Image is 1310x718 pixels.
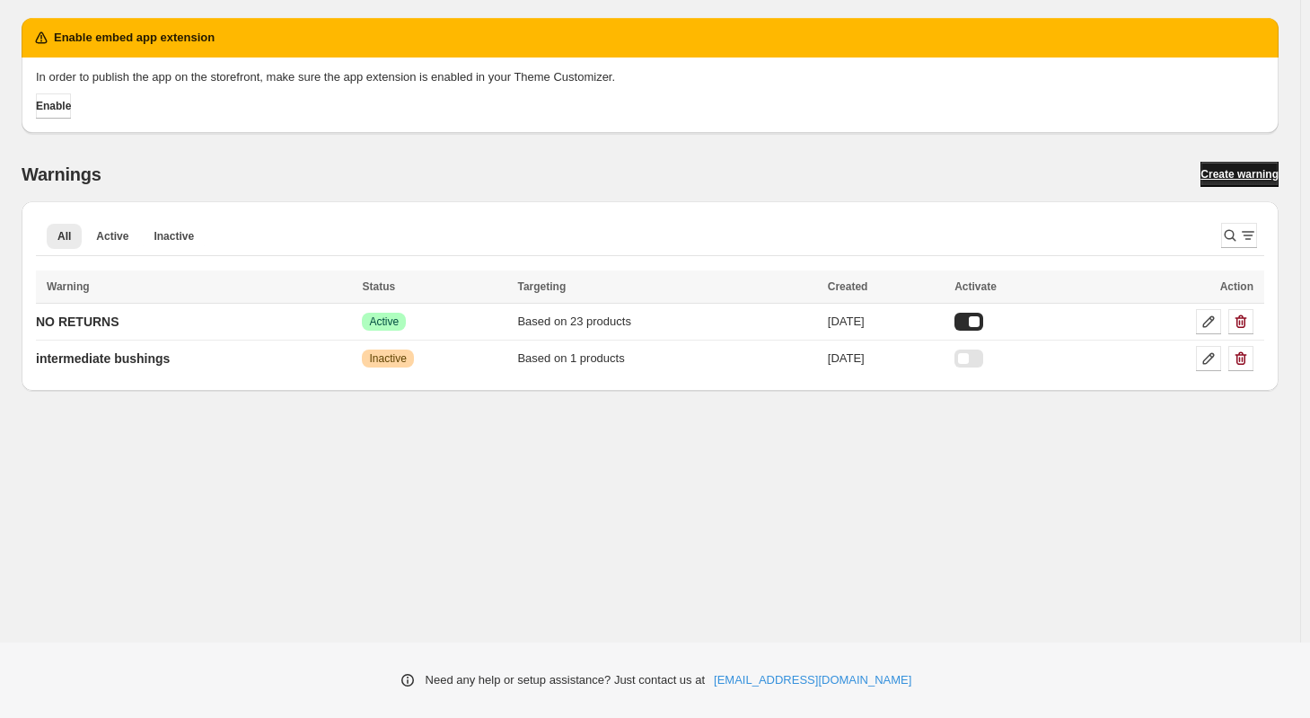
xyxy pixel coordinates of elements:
h2: Enable embed app extension [54,29,215,47]
h2: Warnings [22,164,101,185]
span: Action [1220,280,1253,293]
button: Search and filter results [1221,223,1257,248]
span: Enable [36,99,71,113]
span: All [57,229,71,244]
p: intermediate bushings [36,350,170,368]
a: NO RETURNS [36,307,119,336]
span: Activate [954,280,997,293]
button: Enable [36,93,71,119]
span: Inactive [154,229,194,244]
a: [EMAIL_ADDRESS][DOMAIN_NAME] [714,671,911,689]
span: Warning [47,280,90,293]
span: Create warning [1200,167,1279,182]
div: Based on 1 products [517,350,816,368]
span: Status [362,280,395,293]
div: [DATE] [828,350,944,368]
span: Targeting [517,280,566,293]
span: Active [96,229,128,244]
div: [DATE] [828,313,944,331]
a: intermediate bushings [36,344,170,373]
span: Active [369,315,399,329]
div: Based on 23 products [517,313,816,331]
span: Inactive [369,351,406,366]
p: In order to publish the app on the storefront, make sure the app extension is enabled in your The... [36,68,1264,86]
span: Created [828,280,868,293]
p: NO RETURNS [36,313,119,331]
a: Create warning [1200,162,1279,187]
